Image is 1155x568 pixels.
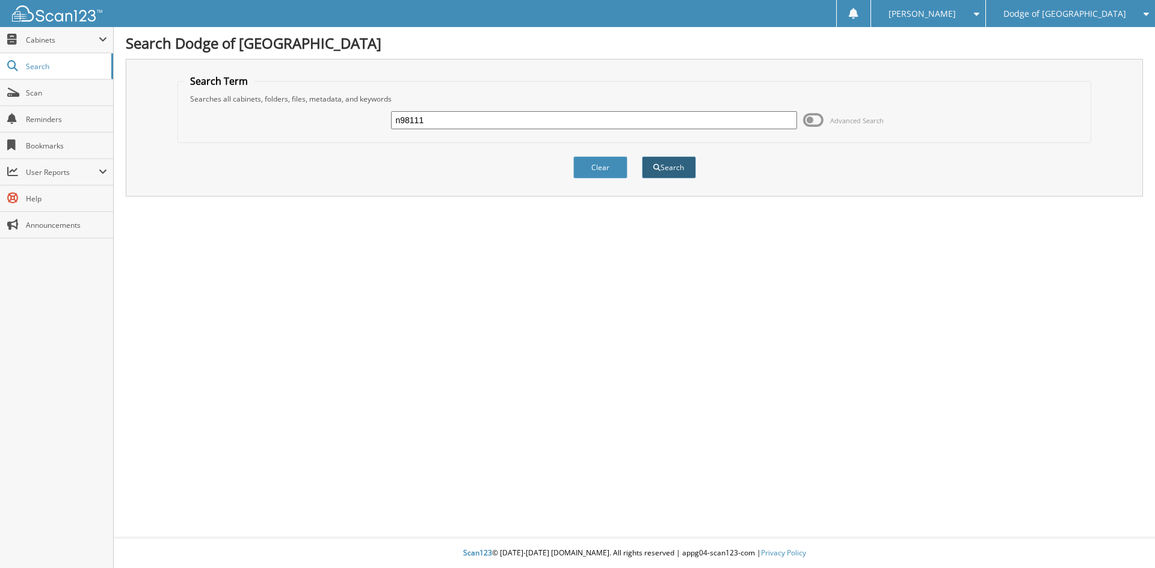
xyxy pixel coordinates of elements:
span: Help [26,194,107,204]
legend: Search Term [184,75,254,88]
h1: Search Dodge of [GEOGRAPHIC_DATA] [126,33,1143,53]
span: Dodge of [GEOGRAPHIC_DATA] [1003,10,1126,17]
iframe: Chat Widget [1095,510,1155,568]
span: Reminders [26,114,107,124]
span: Announcements [26,220,107,230]
img: scan123-logo-white.svg [12,5,102,22]
button: Search [642,156,696,179]
span: Search [26,61,105,72]
button: Clear [573,156,627,179]
span: Cabinets [26,35,99,45]
span: Advanced Search [830,116,884,125]
div: Searches all cabinets, folders, files, metadata, and keywords [184,94,1085,104]
span: [PERSON_NAME] [889,10,956,17]
span: Scan123 [463,548,492,558]
a: Privacy Policy [761,548,806,558]
div: © [DATE]-[DATE] [DOMAIN_NAME]. All rights reserved | appg04-scan123-com | [114,539,1155,568]
span: Bookmarks [26,141,107,151]
span: Scan [26,88,107,98]
span: User Reports [26,167,99,177]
